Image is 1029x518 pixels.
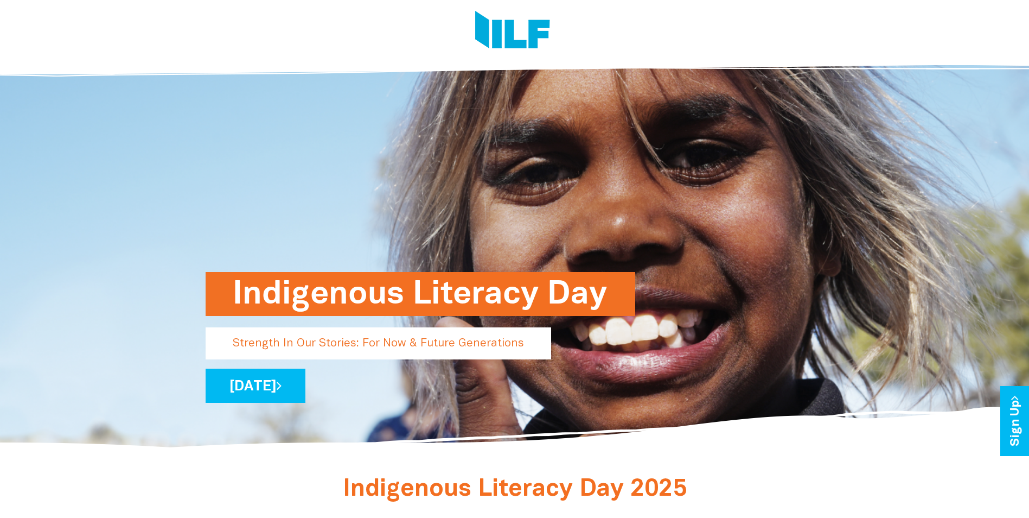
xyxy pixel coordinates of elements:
img: Logo [475,11,550,52]
span: Indigenous Literacy Day 2025 [343,478,687,501]
a: [DATE] [206,369,305,403]
p: Strength In Our Stories: For Now & Future Generations [206,327,551,359]
h1: Indigenous Literacy Day [233,272,608,316]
